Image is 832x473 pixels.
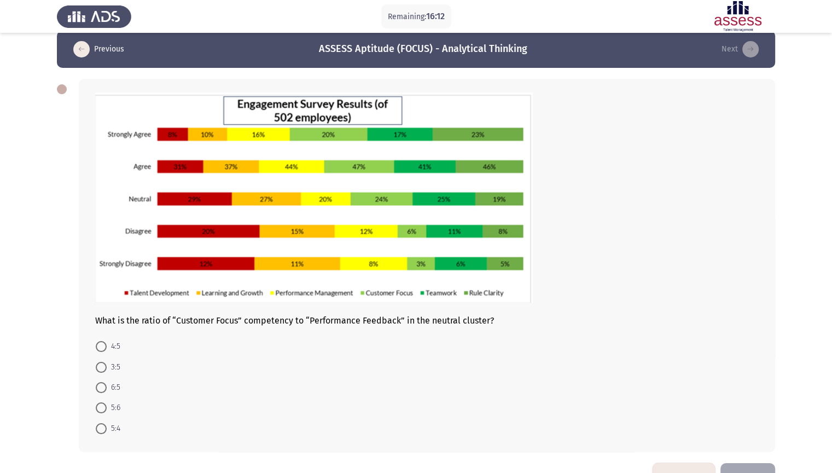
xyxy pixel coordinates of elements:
[57,1,131,32] img: Assess Talent Management logo
[107,340,120,353] span: 4:5
[319,42,527,56] h3: ASSESS Aptitude (FOCUS) - Analytical Thinking
[107,381,120,394] span: 6:5
[107,361,120,374] span: 3:5
[107,401,120,414] span: 5:6
[70,41,127,58] button: load previous page
[718,41,762,58] button: load next page
[426,11,445,21] span: 16:12
[107,422,120,435] span: 5:4
[388,10,445,24] p: Remaining:
[95,93,759,326] div: What is the ratio of “Customer Focus” competency to “Performance Feedback” in the neutral cluster?
[701,1,775,32] img: Assessment logo of ASSESS Focus 4 Module Assessment (EN/AR) (Advanced - IB)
